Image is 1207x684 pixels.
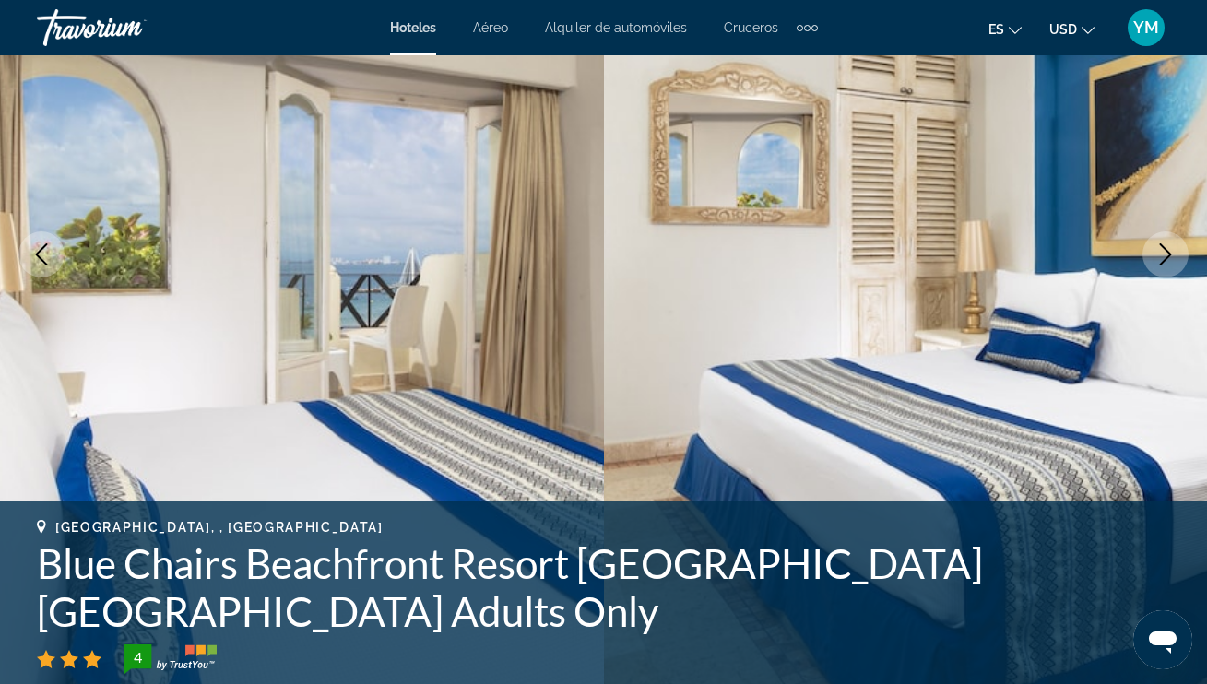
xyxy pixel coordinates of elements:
[1133,18,1159,37] span: YM
[119,646,156,668] div: 4
[390,20,436,35] a: Hoteles
[18,231,65,277] button: Previous image
[988,22,1004,37] span: es
[124,644,217,674] img: TrustYou guest rating badge
[545,20,687,35] a: Alquiler de automóviles
[1122,8,1170,47] button: User Menu
[797,13,818,42] button: Extra navigation items
[1049,22,1077,37] span: USD
[473,20,508,35] a: Aéreo
[1133,610,1192,669] iframe: Botón para iniciar la ventana de mensajería
[1049,16,1095,42] button: Change currency
[988,16,1022,42] button: Change language
[1142,231,1189,277] button: Next image
[37,4,221,52] a: Travorium
[55,520,384,535] span: [GEOGRAPHIC_DATA], , [GEOGRAPHIC_DATA]
[37,539,1170,635] h1: Blue Chairs Beachfront Resort [GEOGRAPHIC_DATA] [GEOGRAPHIC_DATA] Adults Only
[724,20,778,35] a: Cruceros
